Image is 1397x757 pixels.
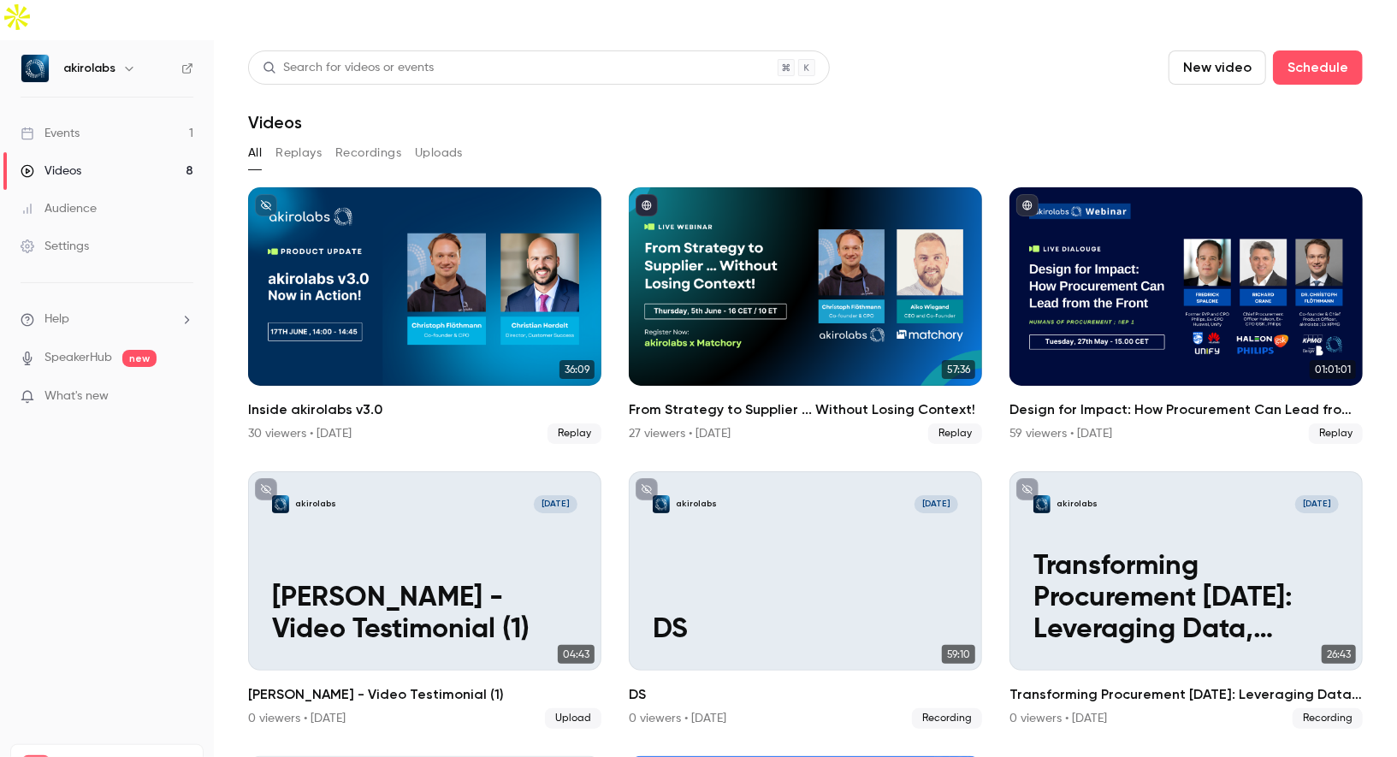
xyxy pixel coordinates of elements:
[912,708,982,729] span: Recording
[629,187,982,444] li: From Strategy to Supplier ... Without Losing Context!
[1273,50,1363,85] button: Schedule
[629,471,982,728] a: DSakirolabs[DATE]DS59:10DS0 viewers • [DATE]Recording
[1033,495,1051,513] img: Transforming Procurement Today: Leveraging Data, Market Intelligence & AI for Strategic Category ...
[415,139,463,167] button: Uploads
[44,310,69,328] span: Help
[21,125,80,142] div: Events
[636,194,658,216] button: published
[248,112,302,133] h1: Videos
[1057,498,1098,510] p: akirolabs
[915,495,958,513] span: [DATE]
[1009,471,1363,728] a: Transforming Procurement Today: Leveraging Data, Market Intelligence & AI for Strategic Category ...
[629,399,982,420] h2: From Strategy to Supplier ... Without Losing Context!
[1033,551,1339,647] p: Transforming Procurement [DATE]: Leveraging Data, Market Intelligence & AI for Strategic Category...
[272,583,577,647] p: [PERSON_NAME] - Video Testimonial (1)
[629,710,726,727] div: 0 viewers • [DATE]
[653,614,958,646] p: DS
[1009,684,1363,705] h2: Transforming Procurement [DATE]: Leveraging Data, Market Intelligence & AI for Strategic Category...
[272,495,290,513] img: Elouise Epstein - Video Testimonial (1)
[1009,425,1112,442] div: 59 viewers • [DATE]
[248,399,601,420] h2: Inside akirolabs v3.0
[534,495,577,513] span: [DATE]
[928,423,982,444] span: Replay
[21,238,89,255] div: Settings
[21,55,49,82] img: akirolabs
[1293,708,1363,729] span: Recording
[248,471,601,728] li: Elouise Epstein - Video Testimonial (1)
[548,423,601,444] span: Replay
[1016,478,1039,500] button: unpublished
[636,478,658,500] button: unpublished
[1322,645,1356,664] span: 26:43
[122,350,157,367] span: new
[1295,495,1339,513] span: [DATE]
[1009,710,1107,727] div: 0 viewers • [DATE]
[255,194,277,216] button: unpublished
[942,360,975,379] span: 57:36
[248,425,352,442] div: 30 viewers • [DATE]
[63,60,115,77] h6: akirolabs
[1009,399,1363,420] h2: Design for Impact: How Procurement Can Lead from the Front
[629,471,982,728] li: DS
[248,187,601,444] li: Inside akirolabs v3.0
[248,187,601,444] a: 36:09Inside akirolabs v3.030 viewers • [DATE]Replay
[44,349,112,367] a: SpeakerHub
[545,708,601,729] span: Upload
[1016,194,1039,216] button: published
[21,200,97,217] div: Audience
[1309,423,1363,444] span: Replay
[248,471,601,728] a: Elouise Epstein - Video Testimonial (1)akirolabs[DATE][PERSON_NAME] - Video Testimonial (1)04:43[...
[1009,187,1363,444] li: Design for Impact: How Procurement Can Lead from the Front
[21,310,193,328] li: help-dropdown-opener
[653,495,671,513] img: DS
[629,187,982,444] a: 57:36From Strategy to Supplier ... Without Losing Context!27 viewers • [DATE]Replay
[1310,360,1356,379] span: 01:01:01
[248,684,601,705] h2: [PERSON_NAME] - Video Testimonial (1)
[248,139,262,167] button: All
[629,684,982,705] h2: DS
[942,645,975,664] span: 59:10
[248,710,346,727] div: 0 viewers • [DATE]
[558,645,595,664] span: 04:43
[559,360,595,379] span: 36:09
[275,139,322,167] button: Replays
[21,163,81,180] div: Videos
[295,498,336,510] p: akirolabs
[1009,187,1363,444] a: 01:01:01Design for Impact: How Procurement Can Lead from the Front59 viewers • [DATE]Replay
[255,478,277,500] button: unpublished
[676,498,717,510] p: akirolabs
[335,139,401,167] button: Recordings
[44,387,109,405] span: What's new
[629,425,731,442] div: 27 viewers • [DATE]
[263,59,434,77] div: Search for videos or events
[1169,50,1266,85] button: New video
